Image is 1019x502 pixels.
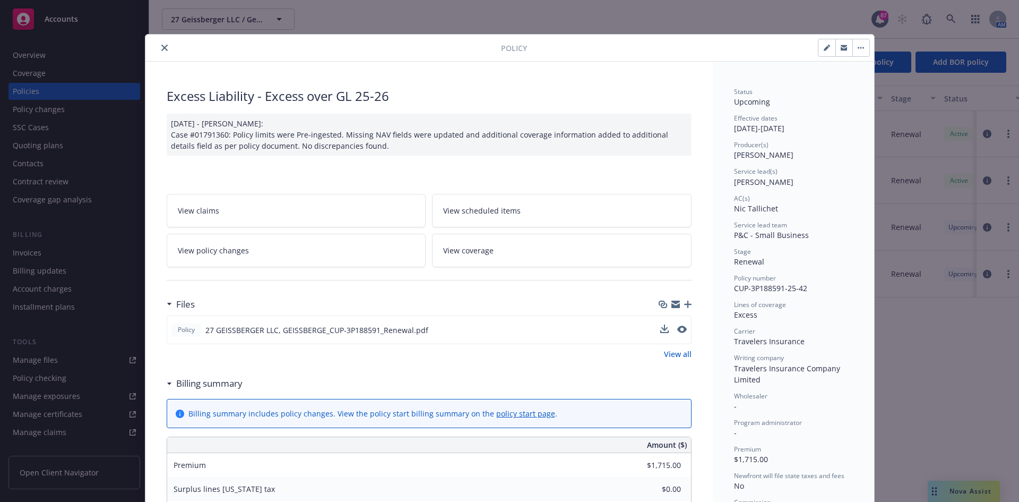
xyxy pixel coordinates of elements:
div: Excess Liability - Excess over GL 25-26 [167,87,692,105]
div: [DATE] - [DATE] [734,114,853,134]
span: Writing company [734,353,784,362]
div: Files [167,297,195,311]
span: Service lead team [734,220,787,229]
button: preview file [677,325,687,336]
span: CUP-3P188591-25-42 [734,283,807,293]
span: P&C - Small Business [734,230,809,240]
input: 0.00 [618,481,687,497]
button: download file [660,325,669,336]
span: Policy number [734,274,776,283]
h3: Billing summary [176,377,243,390]
span: Premium [174,460,206,470]
span: Renewal [734,257,764,267]
span: View claims [178,205,219,216]
span: 27 GEISSBERGER LLC, GEISSBERGE_CUP-3P188591_Renewal.pdf [205,325,428,336]
span: Policy [176,325,197,335]
span: View policy changes [178,245,249,256]
button: download file [660,325,669,333]
span: Carrier [734,327,755,336]
span: Service lead(s) [734,167,778,176]
span: Travelers Insurance Company Limited [734,363,842,385]
span: View coverage [443,245,494,256]
span: View scheduled items [443,205,521,216]
input: 0.00 [618,457,687,473]
span: [PERSON_NAME] [734,177,793,187]
span: Amount ($) [647,439,687,450]
span: Program administrator [734,418,802,427]
a: View all [664,348,692,360]
span: Status [734,87,753,96]
div: [DATE] - [PERSON_NAME]: Case #01791360: Policy limits were Pre-ingested. Missing NAV fields were ... [167,114,692,156]
span: Surplus lines [US_STATE] tax [174,484,275,494]
span: Travelers Insurance [734,336,805,346]
h3: Files [176,297,195,311]
button: preview file [677,326,687,333]
span: Premium [734,445,761,454]
span: Upcoming [734,97,770,107]
span: AC(s) [734,194,750,203]
span: Wholesaler [734,392,767,401]
a: policy start page [496,409,555,419]
div: Billing summary [167,377,243,390]
span: No [734,481,744,491]
span: Producer(s) [734,140,768,149]
a: View coverage [432,234,692,267]
span: - [734,428,737,438]
span: Policy [501,42,527,54]
span: $1,715.00 [734,454,768,464]
span: [PERSON_NAME] [734,150,793,160]
span: Lines of coverage [734,300,786,309]
a: View policy changes [167,234,426,267]
span: Effective dates [734,114,778,123]
div: Billing summary includes policy changes. View the policy start billing summary on the . [188,408,557,419]
button: close [158,41,171,54]
div: Excess [734,309,853,320]
span: Newfront will file state taxes and fees [734,471,844,480]
span: Nic Tallichet [734,203,778,214]
span: - [734,401,737,411]
a: View scheduled items [432,194,692,227]
span: Stage [734,247,751,256]
a: View claims [167,194,426,227]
